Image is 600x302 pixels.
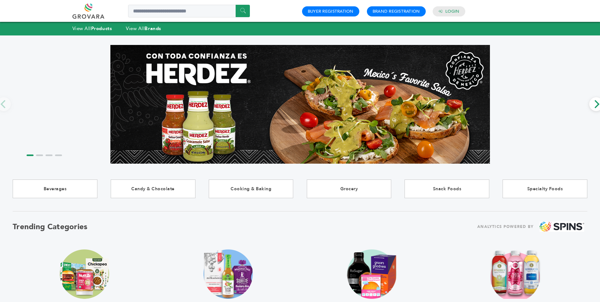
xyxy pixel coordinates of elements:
[46,154,53,156] li: Page dot 3
[27,154,34,156] li: Page dot 1
[209,179,294,198] a: Cooking & Baking
[91,25,112,32] strong: Products
[36,154,43,156] li: Page dot 2
[307,179,392,198] a: Grocery
[111,179,195,198] a: Candy & Chocolate
[60,249,109,299] img: claim_plant_based Trending Image
[540,222,584,232] img: spins.png
[203,249,253,299] img: claim_dairy_free Trending Image
[490,249,541,299] img: claim_vegan Trending Image
[13,179,97,198] a: Beverages
[477,223,534,231] span: ANALYTICS POWERED BY
[503,179,587,198] a: Specialty Foods
[445,9,459,14] a: Login
[145,25,161,32] strong: Brands
[373,9,420,14] a: Brand Registration
[72,25,112,32] a: View AllProducts
[13,222,88,232] h2: Trending Categories
[347,249,397,299] img: claim_ketogenic Trending Image
[110,45,490,164] img: Marketplace Top Banner 1
[128,5,250,17] input: Search a product or brand...
[126,25,161,32] a: View AllBrands
[55,154,62,156] li: Page dot 4
[308,9,354,14] a: Buyer Registration
[405,179,489,198] a: Snack Foods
